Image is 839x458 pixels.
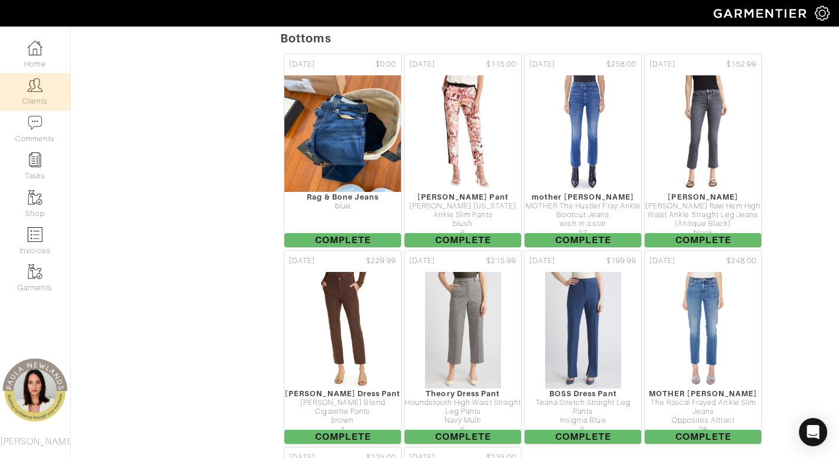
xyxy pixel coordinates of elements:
span: [DATE] [409,59,435,70]
span: $248.00 [727,255,757,267]
div: [PERSON_NAME] Raw Hem High Waist Ankle Straight Leg Jeans (Antique Black) [645,202,761,229]
span: [DATE] [529,255,555,267]
span: Complete [525,233,641,247]
span: [DATE] [649,255,675,267]
div: wish in a star [525,220,641,228]
span: Complete [525,430,641,444]
img: orders-icon-0abe47150d42831381b5fb84f609e132dff9fe21cb692f30cb5eec754e2cba89.png [28,227,42,242]
img: agKjwnBk8eDNFzjE813Z9nc2 [425,271,502,389]
div: [PERSON_NAME] Dress Pant [284,389,401,398]
a: [DATE] $0.00 Rag & Bone Jeans blue Complete [283,52,403,249]
img: 4R2krmVzJDhtCUrmacuHkeFm [304,271,382,389]
span: [DATE] [289,255,315,267]
span: Complete [284,233,401,247]
img: comment-icon-a0a6a9ef722e966f86d9cbdc48e553b5cf19dbc54f86b18d962a5391bc8f6eb6.png [28,115,42,130]
div: [PERSON_NAME] [US_STATE] Ankle Slim Pants [404,202,521,220]
img: clients-icon-6bae9207a08558b7cb47a8932f037763ab4055f8c8b6bfacd5dc20c3e0201464.png [28,78,42,92]
div: blush [404,220,521,228]
div: 4 [284,426,401,434]
a: [DATE] $248.00 MOTHER [PERSON_NAME] The Rascal Frayed Ankle Slim Jeans Opposites Attract 28 Complete [643,249,763,446]
div: MOTHER The Hustler Fray Ankle Bootcut Jeans [525,202,641,220]
div: 6 [525,426,641,434]
img: htg7E3jL7FLdmyX3dTR6T54j [665,271,742,389]
span: $0.00 [376,59,396,70]
div: BOSS Dress Pant [525,389,641,398]
span: $215.99 [486,255,516,267]
span: $258.00 [606,59,636,70]
img: garments-icon-b7da505a4dc4fd61783c78ac3ca0ef83fa9d6f193b1c9dc38574b1d14d53ca28.png [28,190,42,205]
h5: Bottoms [280,31,839,45]
img: dashboard-icon-dbcd8f5a0b271acd01030246c82b418ddd0df26cd7fceb0bd07c9910d44c42f6.png [28,41,42,55]
a: [DATE] $152.99 [PERSON_NAME] [PERSON_NAME] Raw Hem High Waist Ankle Straight Leg Jeans (Antique B... [643,52,763,249]
div: [PERSON_NAME] [645,193,761,201]
a: [DATE] $258.00 mother [PERSON_NAME] MOTHER The Hustler Fray Ankle Bootcut Jeans wish in a star 27... [523,52,643,249]
span: [DATE] [289,59,315,70]
span: [DATE] [649,59,675,70]
div: 27 [525,229,641,238]
img: 9s1fe2RKyEh9ghMiq6ceoUo9 [545,75,622,193]
img: reminder-icon-8004d30b9f0a5d33ae49ab947aed9ed385cf756f9e5892f1edd6e32f2345188e.png [28,152,42,167]
div: 6 [404,229,521,238]
span: $199.99 [606,255,636,267]
div: [PERSON_NAME] Pant [404,193,521,201]
span: Complete [284,430,401,444]
div: brown [284,416,401,425]
span: Complete [404,233,521,247]
img: ndTHVFpkwHTxWBJ4DvcHTTLd [545,271,622,389]
span: Complete [645,233,761,247]
a: [DATE] $215.99 Theory Dress Pant Houndstooth High Waist Straight Leg Pants Navy Multi 6 Complete [403,249,523,446]
div: Opposites Attract [645,416,761,425]
div: black [645,229,761,238]
span: Complete [404,430,521,444]
div: 28 [645,426,761,434]
img: garments-icon-b7da505a4dc4fd61783c78ac3ca0ef83fa9d6f193b1c9dc38574b1d14d53ca28.png [28,264,42,279]
span: $229.99 [366,255,396,267]
span: $152.99 [727,59,757,70]
div: The Rascal Frayed Ankle Slim Jeans [645,399,761,417]
span: $115.00 [486,59,516,70]
img: 8z63Y445gbvzn244hZjBmee1 [425,75,502,193]
span: Complete [645,430,761,444]
span: [DATE] [409,255,435,267]
a: [DATE] $115.00 [PERSON_NAME] Pant [PERSON_NAME] [US_STATE] Ankle Slim Pants blush 6 Complete [403,52,523,249]
div: MOTHER [PERSON_NAME] [645,389,761,398]
div: Navy Multi [404,416,521,425]
div: Rag & Bone Jeans [284,193,401,201]
img: B9U6H68Yqz4Nc8BBwTjkbWmh [284,75,402,193]
img: gear-icon-white-bd11855cb880d31180b6d7d6211b90ccbf57a29d726f0c71d8c61bd08dd39cc2.png [815,6,830,21]
div: Theory Dress Pant [404,389,521,398]
div: Houndstooth High Waist Straight Leg Pants [404,399,521,417]
div: mother [PERSON_NAME] [525,193,641,201]
span: [DATE] [529,59,555,70]
div: blue [284,202,401,211]
a: [DATE] $199.99 BOSS Dress Pant Teana Stretch Straight Leg Pants Insignia Blue 6 Complete [523,249,643,446]
img: garmentier-logo-header-white-b43fb05a5012e4ada735d5af1a66efaba907eab6374d6393d1fbf88cb4ef424d.png [708,3,815,24]
div: Insignia Blue [525,416,641,425]
a: [DATE] $229.99 [PERSON_NAME] Dress Pant [PERSON_NAME] Blend Cigarette Pants brown 4 Complete [283,249,403,446]
div: 6 [404,426,521,434]
img: o4KzcMQM3iwb6meve8GDM6dh [665,75,742,193]
div: [PERSON_NAME] Blend Cigarette Pants [284,399,401,417]
div: Teana Stretch Straight Leg Pants [525,399,641,417]
div: Open Intercom Messenger [799,418,827,446]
